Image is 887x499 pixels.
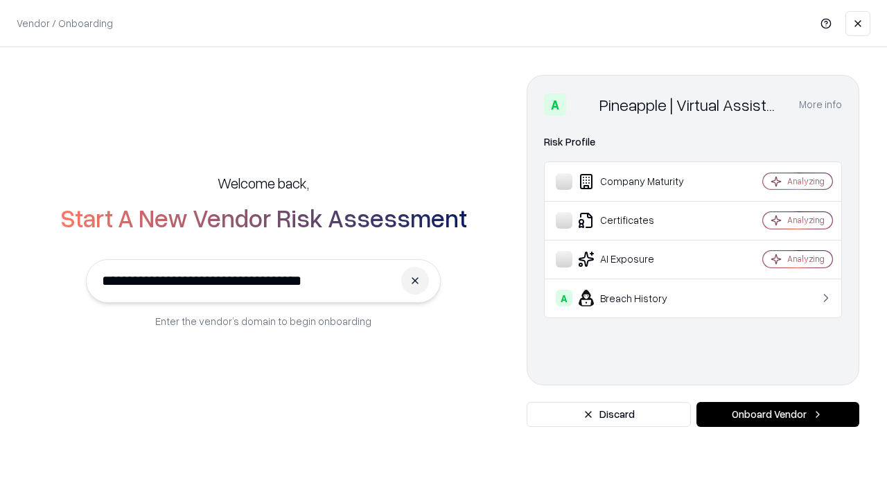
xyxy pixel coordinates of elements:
[17,16,113,30] p: Vendor / Onboarding
[556,251,721,268] div: AI Exposure
[696,402,859,427] button: Onboard Vendor
[787,175,825,187] div: Analyzing
[556,173,721,190] div: Company Maturity
[599,94,782,116] div: Pineapple | Virtual Assistant Agency
[218,173,309,193] h5: Welcome back,
[572,94,594,116] img: Pineapple | Virtual Assistant Agency
[556,290,721,306] div: Breach History
[155,314,371,329] p: Enter the vendor’s domain to begin onboarding
[544,94,566,116] div: A
[799,92,842,117] button: More info
[556,212,721,229] div: Certificates
[544,134,842,150] div: Risk Profile
[787,253,825,265] div: Analyzing
[787,214,825,226] div: Analyzing
[556,290,572,306] div: A
[60,204,467,231] h2: Start A New Vendor Risk Assessment
[527,402,691,427] button: Discard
